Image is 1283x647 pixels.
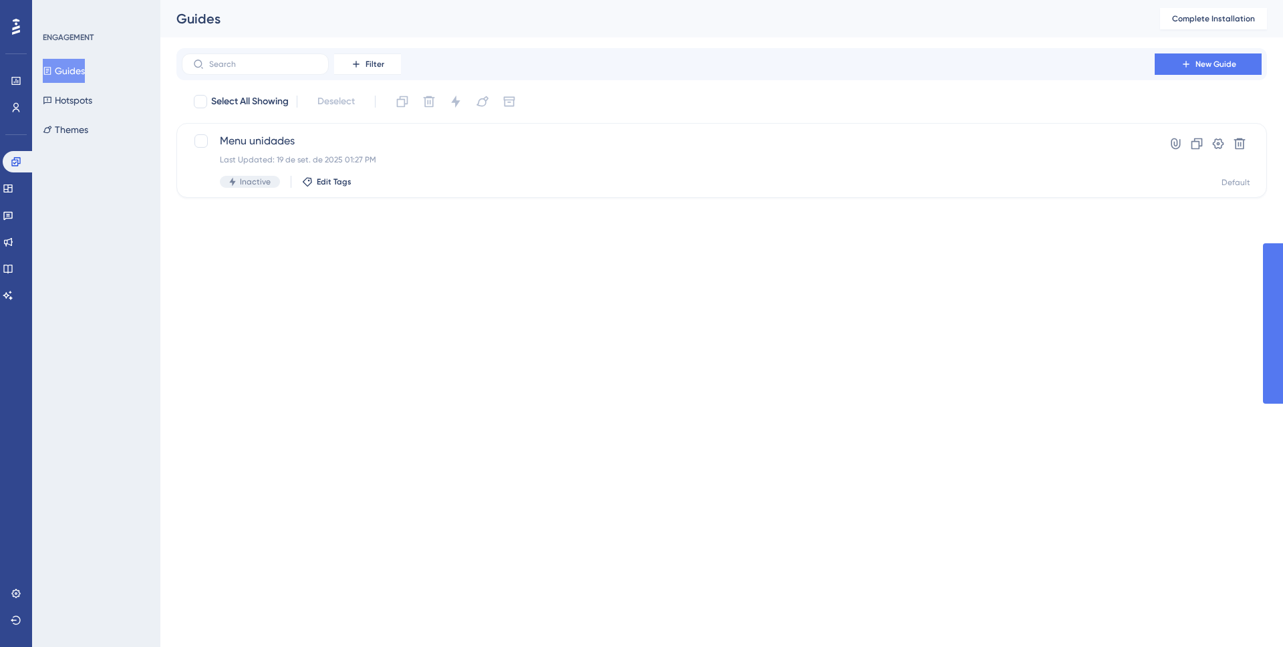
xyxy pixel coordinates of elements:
div: Last Updated: 19 de set. de 2025 01:27 PM [220,154,1117,165]
button: Guides [43,59,85,83]
button: Hotspots [43,88,92,112]
span: Edit Tags [317,176,351,187]
span: Inactive [240,176,271,187]
span: Deselect [317,94,355,110]
span: Filter [366,59,384,70]
span: Complete Installation [1172,13,1255,24]
div: ENGAGEMENT [43,32,94,43]
button: Deselect [305,90,367,114]
span: New Guide [1195,59,1236,70]
button: Complete Installation [1160,8,1267,29]
div: Guides [176,9,1127,28]
input: Search [209,59,317,69]
div: Default [1222,177,1250,188]
button: Themes [43,118,88,142]
button: New Guide [1155,53,1262,75]
button: Filter [334,53,401,75]
span: Select All Showing [211,94,289,110]
button: Edit Tags [302,176,351,187]
span: Menu unidades [220,133,1117,149]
